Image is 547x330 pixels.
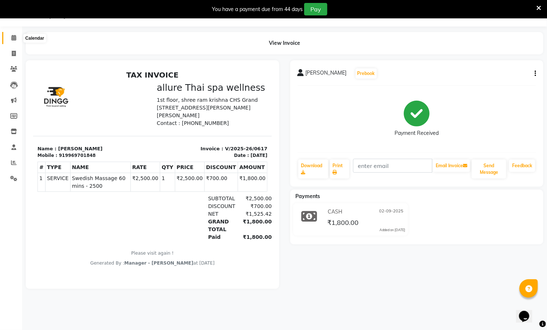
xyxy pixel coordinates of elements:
[91,193,160,198] span: Manager - [PERSON_NAME]
[97,94,127,105] th: RATE
[171,143,205,150] div: NET
[379,208,403,216] span: 02-09-2025
[306,69,347,79] span: [PERSON_NAME]
[26,85,62,91] div: 919969701848
[124,29,234,52] p: 1st floor, shree ram krishna CHS Grand [STREET_ADDRESS][PERSON_NAME][PERSON_NAME]
[4,192,234,199] div: Generated By : at [DATE]
[5,105,12,124] td: 1
[205,166,239,173] div: ₹1,800.00
[379,227,405,233] div: Added on [DATE]
[327,218,359,229] span: ₹1,800.00
[4,3,234,12] h2: TAX INVOICE
[171,135,205,143] div: DISCOUNT
[171,150,205,166] div: GRAND TOTAL
[24,34,46,43] div: Calendar
[217,85,234,91] div: [DATE]
[171,166,205,173] div: Paid
[395,130,439,137] div: Payment Received
[39,107,96,122] span: Swedish Massage 60 mins - 2500
[516,301,540,323] iframe: chat widget
[4,78,115,85] p: Name : [PERSON_NAME]
[142,94,171,105] th: PRICE
[353,159,432,173] input: enter email
[26,32,543,54] div: View Invoice
[205,105,234,124] td: ₹1,800.00
[356,68,377,79] button: Prebook
[172,105,205,124] td: ₹700.00
[5,94,12,105] th: #
[37,94,97,105] th: NAME
[509,159,535,172] a: Feedback
[127,94,142,105] th: QTY
[205,150,239,166] div: ₹1,800.00
[296,193,320,200] span: Payments
[171,127,205,135] div: SUBTOTAL
[205,127,239,135] div: ₹2,500.00
[205,94,234,105] th: AMOUNT
[172,94,205,105] th: DISCOUNT
[12,94,37,105] th: TYPE
[304,3,327,15] button: Pay
[97,105,127,124] td: ₹2,500.00
[4,85,24,91] div: Mobile :
[124,52,234,60] p: Contact : [PHONE_NUMBER]
[201,85,216,91] div: Date :
[330,159,350,179] a: Print
[205,143,239,150] div: ₹1,525.42
[142,105,171,124] td: ₹2,500.00
[205,135,239,143] div: ₹700.00
[127,105,142,124] td: 1
[124,78,234,85] p: Invoice : V/2025-26/0617
[298,159,328,179] a: Download
[433,159,470,172] button: Email Invoice
[124,15,234,26] h3: allure Thai spa wellness
[4,182,234,189] p: Please visit again !
[472,159,506,179] button: Send Message
[212,6,303,13] div: You have a payment due from 44 days
[12,105,37,124] td: SERVICE
[328,208,342,216] span: CASH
